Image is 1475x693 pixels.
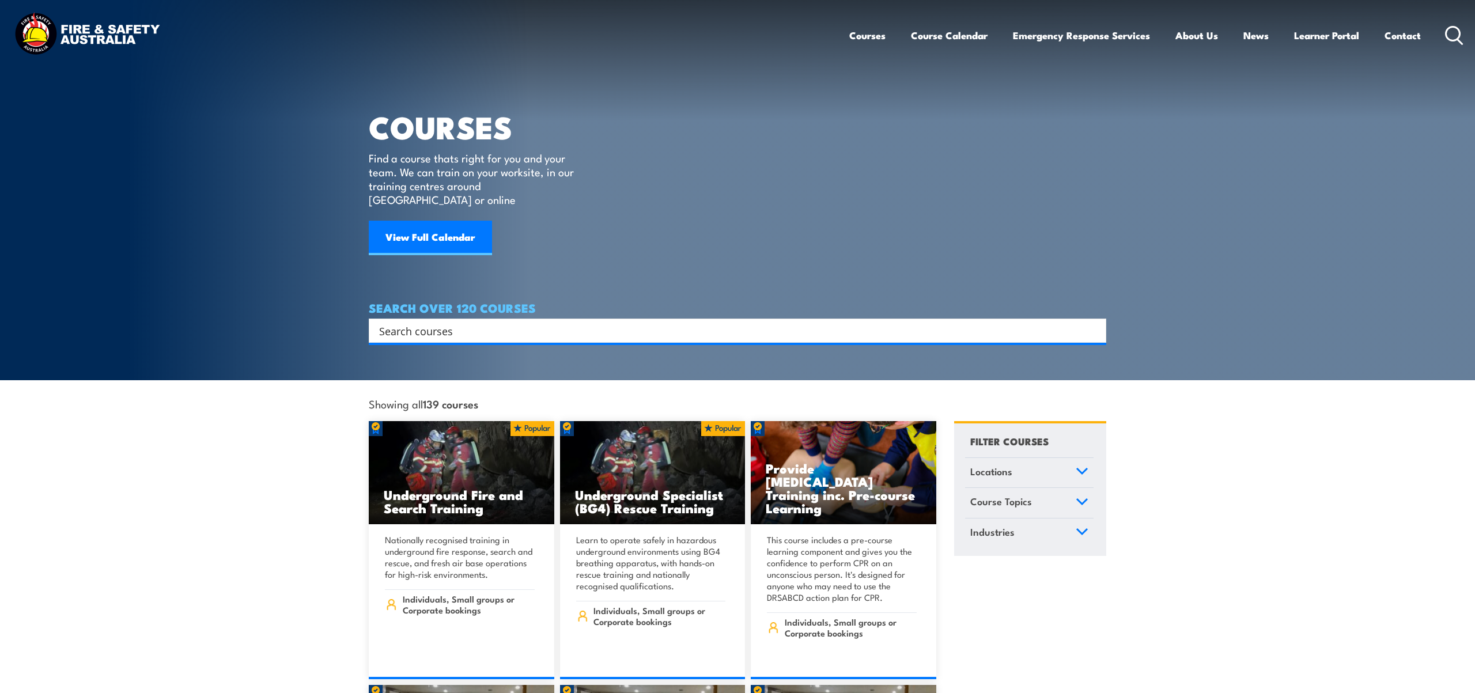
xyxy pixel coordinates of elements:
a: Locations [965,458,1094,488]
a: View Full Calendar [369,221,492,255]
img: Underground mine rescue [560,421,746,525]
strong: 139 courses [423,396,478,411]
a: Course Topics [965,488,1094,518]
h3: Underground Fire and Search Training [384,488,539,514]
a: About Us [1175,20,1218,51]
a: Underground Fire and Search Training [369,421,554,525]
h4: FILTER COURSES [970,433,1049,449]
a: Learner Portal [1294,20,1359,51]
span: Individuals, Small groups or Corporate bookings [403,593,535,615]
span: Locations [970,464,1012,479]
p: Learn to operate safely in hazardous underground environments using BG4 breathing apparatus, with... [576,534,726,592]
img: Underground mine rescue [369,421,554,525]
span: Course Topics [970,494,1032,509]
p: Nationally recognised training in underground fire response, search and rescue, and fresh air bas... [385,534,535,580]
h1: COURSES [369,113,591,140]
a: Underground Specialist (BG4) Rescue Training [560,421,746,525]
span: Showing all [369,397,478,410]
span: Individuals, Small groups or Corporate bookings [593,605,725,627]
span: Industries [970,524,1015,540]
h3: Underground Specialist (BG4) Rescue Training [575,488,731,514]
a: Emergency Response Services [1013,20,1150,51]
a: News [1243,20,1269,51]
button: Search magnifier button [1086,323,1102,339]
a: Contact [1385,20,1421,51]
a: Industries [965,518,1094,548]
h4: SEARCH OVER 120 COURSES [369,301,1106,314]
input: Search input [379,322,1081,339]
a: Courses [849,20,886,51]
span: Individuals, Small groups or Corporate bookings [785,616,917,638]
p: This course includes a pre-course learning component and gives you the confidence to perform CPR ... [767,534,917,603]
h3: Provide [MEDICAL_DATA] Training inc. Pre-course Learning [766,461,921,514]
form: Search form [381,323,1083,339]
img: Low Voltage Rescue and Provide CPR [751,421,936,525]
p: Find a course thats right for you and your team. We can train on your worksite, in our training c... [369,151,579,206]
a: Provide [MEDICAL_DATA] Training inc. Pre-course Learning [751,421,936,525]
a: Course Calendar [911,20,988,51]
